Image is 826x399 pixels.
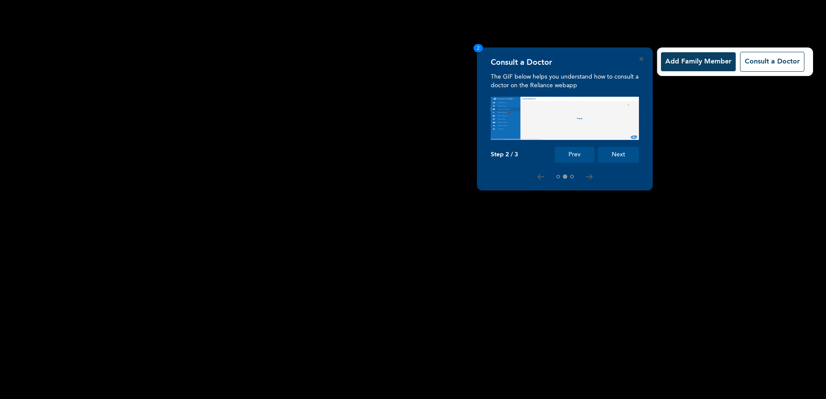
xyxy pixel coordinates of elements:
[661,52,736,71] button: Add Family Member
[473,44,483,52] span: 2
[491,58,552,67] h4: Consult a Doctor
[555,147,594,163] button: Prev
[740,52,804,72] button: Consult a Doctor
[491,151,518,158] p: Step 2 / 3
[491,73,639,90] p: The GIF below helps you understand how to consult a doctor on the Reliance webapp
[639,57,643,61] button: Close
[491,97,639,140] img: consult_tour.f0374f2500000a21e88d.gif
[598,147,639,163] button: Next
